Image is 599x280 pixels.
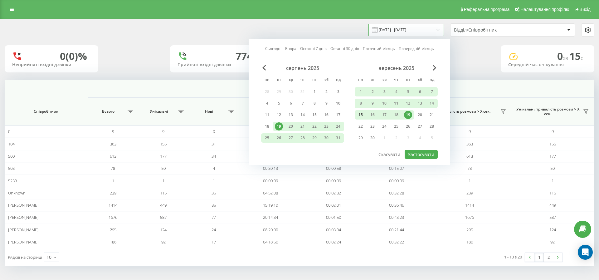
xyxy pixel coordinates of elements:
[320,99,332,108] div: сб 9 серп 2025 р.
[320,110,332,120] div: сб 16 серп 2025 р.
[8,254,42,260] span: Рядків на сторінці
[273,122,285,131] div: вт 19 серп 2025 р.
[405,150,438,159] button: Застосувати
[302,236,365,248] td: 00:02:24
[367,110,378,120] div: вт 16 вер 2025 р.
[287,122,295,130] div: 20
[426,122,438,131] div: нд 28 вер 2025 р.
[302,187,365,199] td: 00:02:32
[212,202,216,208] span: 85
[8,141,15,147] span: 104
[355,133,367,143] div: пн 29 вер 2025 р.
[552,178,554,184] span: 1
[112,129,114,134] span: 9
[285,122,297,131] div: ср 20 серп 2025 р.
[426,87,438,96] div: нд 7 вер 2025 р.
[302,224,365,236] td: 00:03:34
[550,239,555,245] span: 92
[380,122,388,130] div: 24
[239,150,302,162] td: 19:16:01
[213,129,215,134] span: 0
[380,111,388,119] div: 17
[357,122,365,130] div: 22
[213,178,215,184] span: 1
[160,227,167,233] span: 124
[416,99,424,107] div: 13
[414,110,426,120] div: сб 20 вер 2025 р.
[109,214,117,220] span: 1676
[416,111,424,119] div: 20
[365,187,428,199] td: 00:32:28
[273,133,285,143] div: вт 26 серп 2025 р.
[285,133,297,143] div: ср 27 серп 2025 р.
[160,202,167,208] span: 449
[365,211,428,224] td: 00:43:23
[404,122,412,130] div: 26
[111,165,115,171] span: 78
[298,76,307,85] abbr: четвер
[390,110,402,120] div: чт 18 вер 2025 р.
[390,87,402,96] div: чт 4 вер 2025 р.
[310,134,319,142] div: 29
[355,122,367,131] div: пн 22 вер 2025 р.
[426,110,438,120] div: нд 21 вер 2025 р.
[302,174,365,187] td: 00:00:09
[534,253,544,262] a: 1
[310,99,319,107] div: 8
[428,88,436,96] div: 7
[299,134,307,142] div: 28
[310,111,319,119] div: 15
[520,7,569,12] span: Налаштування профілю
[365,199,428,211] td: 00:36:46
[12,62,91,67] div: Неприйняті вхідні дзвінки
[192,109,227,114] span: Нові
[160,190,167,196] span: 115
[367,99,378,108] div: вт 9 вер 2025 р.
[287,99,295,107] div: 6
[141,109,176,114] span: Унікальні
[402,99,414,108] div: пт 12 вер 2025 р.
[368,88,377,96] div: 2
[160,153,167,159] span: 177
[415,76,425,85] abbr: субота
[392,122,400,130] div: 25
[355,65,438,71] div: вересень 2025
[431,109,498,114] span: Тривалість розмови > Х сек.
[302,199,365,211] td: 00:02:01
[239,199,302,211] td: 15:19:10
[263,99,271,107] div: 4
[390,122,402,131] div: чт 25 вер 2025 р.
[581,55,583,61] span: c
[414,122,426,131] div: сб 27 вер 2025 р.
[404,111,412,119] div: 19
[402,87,414,96] div: пт 5 вер 2025 р.
[465,202,474,208] span: 1414
[110,227,116,233] span: 295
[416,122,424,130] div: 27
[368,134,377,142] div: 30
[285,46,296,52] a: Вчора
[310,76,319,85] abbr: п’ятниця
[212,141,216,147] span: 31
[110,190,116,196] span: 239
[302,211,365,224] td: 00:01:50
[309,99,320,108] div: пт 8 серп 2025 р.
[367,122,378,131] div: вт 23 вер 2025 р.
[334,111,342,119] div: 17
[213,165,215,171] span: 4
[310,88,319,96] div: 1
[309,133,320,143] div: пт 29 серп 2025 р.
[160,214,167,220] span: 587
[297,110,309,120] div: чт 14 серп 2025 р.
[392,76,401,85] abbr: четвер
[8,178,17,184] span: 5233
[469,129,471,134] span: 9
[580,7,591,12] span: Вихід
[8,129,10,134] span: 0
[239,125,302,138] td: 00:00:00
[332,99,344,108] div: нд 10 серп 2025 р.
[178,62,256,67] div: Прийняті вхідні дзвінки
[404,99,412,107] div: 12
[273,99,285,108] div: вт 5 серп 2025 р.
[402,122,414,131] div: пт 26 вер 2025 р.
